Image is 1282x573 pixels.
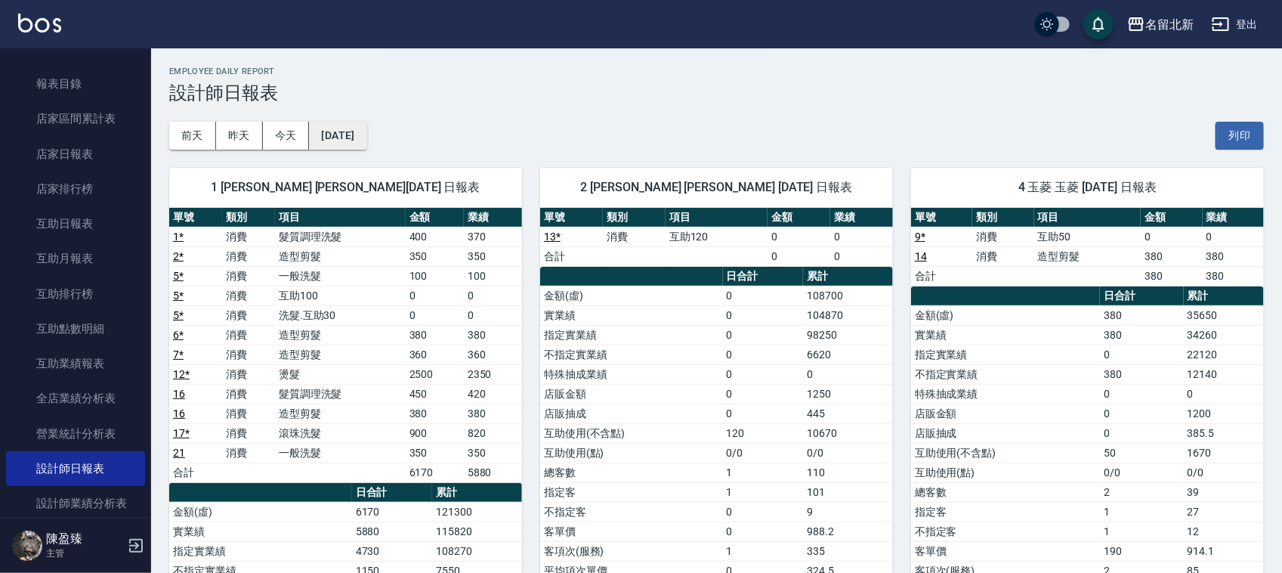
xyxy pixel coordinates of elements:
td: 900 [406,423,464,443]
td: 0 [768,227,830,246]
td: 指定客 [540,482,723,502]
a: 互助點數明細 [6,311,145,346]
td: 370 [464,227,522,246]
td: 造型剪髮 [275,404,406,423]
td: 0 [723,522,804,541]
a: 設計師業績分析表 [6,486,145,521]
td: 115820 [432,522,522,541]
td: 互助50 [1034,227,1141,246]
td: 0 [1100,384,1183,404]
td: 0 [803,364,893,384]
td: 22120 [1184,345,1264,364]
table: a dense table [911,208,1264,286]
td: 消費 [222,345,275,364]
th: 金額 [1141,208,1202,228]
button: 昨天 [216,122,263,150]
td: 0 [406,305,464,325]
td: 5880 [464,463,522,482]
img: Person [12,531,42,561]
td: 6620 [803,345,893,364]
td: 滾珠洗髮 [275,423,406,443]
td: 0 [768,246,830,266]
td: 101 [803,482,893,502]
td: 0 [1100,345,1183,364]
td: 客單價 [911,541,1100,561]
td: 98250 [803,325,893,345]
a: 互助業績報表 [6,346,145,381]
button: 名留北新 [1121,9,1200,40]
td: 380 [1100,364,1183,384]
td: 0 [464,305,522,325]
td: 不指定實業績 [911,364,1100,384]
td: 指定客 [911,502,1100,522]
td: 互助120 [666,227,768,246]
td: 4730 [352,541,433,561]
td: 121300 [432,502,522,522]
th: 業績 [830,208,893,228]
td: 消費 [222,305,275,325]
td: 34260 [1184,325,1264,345]
td: 髮質調理洗髮 [275,227,406,246]
th: 單號 [540,208,603,228]
td: 380 [1203,266,1264,286]
td: 店販抽成 [540,404,723,423]
td: 0 [723,305,804,325]
a: 店家區間累計表 [6,101,145,136]
td: 消費 [222,364,275,384]
img: Logo [18,14,61,33]
a: 互助排行榜 [6,277,145,311]
td: 0 [1141,227,1202,246]
td: 消費 [603,227,666,246]
td: 髮質調理洗髮 [275,384,406,404]
td: 洗髮.互助30 [275,305,406,325]
td: 0/0 [1100,463,1183,482]
td: 消費 [222,246,275,266]
td: 110 [803,463,893,482]
td: 6170 [352,502,433,522]
p: 主管 [46,547,123,560]
a: 報表目錄 [6,67,145,101]
td: 350 [406,246,464,266]
td: 988.2 [803,522,893,541]
td: 12140 [1184,364,1264,384]
th: 類別 [222,208,275,228]
td: 合計 [540,246,603,266]
td: 造型剪髮 [275,345,406,364]
td: 104870 [803,305,893,325]
td: 380 [406,325,464,345]
td: 420 [464,384,522,404]
td: 0 [1203,227,1264,246]
td: 客單價 [540,522,723,541]
td: 2 [1100,482,1183,502]
td: 350 [464,246,522,266]
td: 不指定客 [911,522,1100,541]
a: 14 [915,250,927,262]
button: 今天 [263,122,310,150]
td: 特殊抽成業績 [911,384,1100,404]
td: 指定實業績 [540,325,723,345]
td: 0/0 [803,443,893,463]
td: 消費 [222,325,275,345]
th: 累計 [803,267,893,286]
td: 不指定實業績 [540,345,723,364]
td: 特殊抽成業績 [540,364,723,384]
a: 21 [173,447,185,459]
td: 0 [464,286,522,305]
td: 0 [830,227,893,246]
td: 互助使用(點) [540,443,723,463]
td: 380 [1141,266,1202,286]
a: 店家排行榜 [6,172,145,206]
td: 9 [803,502,893,522]
td: 消費 [972,246,1033,266]
table: a dense table [540,208,893,267]
td: 互助使用(不含點) [540,423,723,443]
td: 實業績 [169,522,352,541]
td: 互助使用(點) [911,463,1100,482]
td: 1 [723,541,804,561]
td: 35650 [1184,305,1264,325]
th: 單號 [911,208,972,228]
th: 類別 [603,208,666,228]
a: 店家日報表 [6,137,145,172]
td: 指定實業績 [169,541,352,561]
td: 消費 [222,227,275,246]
